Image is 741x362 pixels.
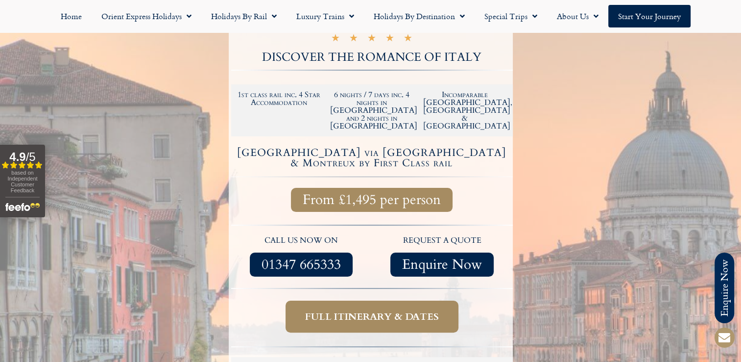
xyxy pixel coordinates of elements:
a: Special Trips [475,5,547,27]
h2: 6 nights / 7 days inc. 4 nights in [GEOGRAPHIC_DATA] and 2 nights in [GEOGRAPHIC_DATA] [330,91,413,130]
i: ★ [349,34,358,45]
i: ★ [331,34,340,45]
a: Holidays by Destination [364,5,475,27]
h2: DISCOVER THE ROMANCE OF ITALY [231,52,513,63]
nav: Menu [5,5,736,27]
a: Holidays by Rail [201,5,287,27]
a: From £1,495 per person [291,188,453,212]
p: request a quote [377,234,508,247]
a: Start your Journey [608,5,691,27]
i: ★ [404,34,412,45]
a: 01347 665333 [250,253,353,277]
h4: [GEOGRAPHIC_DATA] via [GEOGRAPHIC_DATA] & Montreux by First Class rail [233,148,511,168]
i: ★ [385,34,394,45]
span: 01347 665333 [262,259,341,271]
a: Enquire Now [390,253,494,277]
a: Home [51,5,92,27]
a: Luxury Trains [287,5,364,27]
p: call us now on [236,234,367,247]
i: ★ [367,34,376,45]
h2: 1st class rail inc. 4 Star Accommodation [238,91,321,106]
span: From £1,495 per person [303,194,441,206]
span: Enquire Now [402,259,482,271]
a: About Us [547,5,608,27]
span: Full itinerary & dates [305,310,439,323]
div: 5/5 [331,32,412,45]
h2: Incomparable [GEOGRAPHIC_DATA], [GEOGRAPHIC_DATA] & [GEOGRAPHIC_DATA] [423,91,506,130]
a: Full itinerary & dates [286,301,458,333]
a: Orient Express Holidays [92,5,201,27]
